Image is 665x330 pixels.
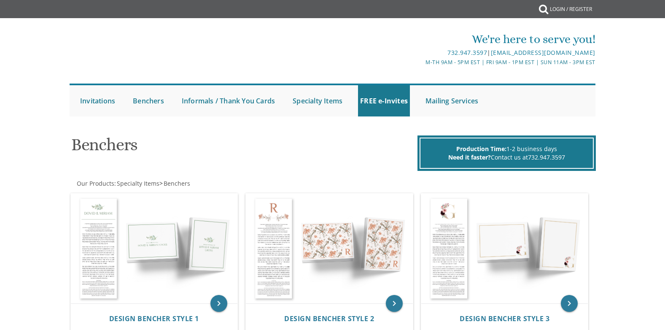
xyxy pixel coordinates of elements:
[245,58,595,67] div: M-Th 9am - 5pm EST | Fri 9am - 1pm EST | Sun 11am - 3pm EST
[76,179,114,187] a: Our Products
[180,85,277,116] a: Informals / Thank You Cards
[386,295,403,312] a: keyboard_arrow_right
[456,145,506,153] span: Production Time:
[448,153,491,161] span: Need it faster?
[210,295,227,312] a: keyboard_arrow_right
[561,295,578,312] a: keyboard_arrow_right
[117,179,159,187] span: Specialty Items
[71,135,415,160] h1: Benchers
[245,48,595,58] div: |
[528,153,565,161] a: 732.947.3597
[284,315,374,323] a: Design Bencher Style 2
[284,314,374,323] span: Design Bencher Style 2
[159,179,190,187] span: >
[423,85,480,116] a: Mailing Services
[131,85,166,116] a: Benchers
[491,49,595,57] a: [EMAIL_ADDRESS][DOMAIN_NAME]
[291,85,345,116] a: Specialty Items
[78,85,117,116] a: Invitations
[164,179,190,187] span: Benchers
[109,315,199,323] a: Design Bencher Style 1
[421,194,588,303] img: Design Bencher Style 3
[460,315,549,323] a: Design Bencher Style 3
[246,194,413,303] img: Design Bencher Style 2
[116,179,159,187] a: Specialty Items
[70,179,333,188] div: :
[460,314,549,323] span: Design Bencher Style 3
[358,85,410,116] a: FREE e-Invites
[447,49,487,57] a: 732.947.3597
[163,179,190,187] a: Benchers
[420,138,594,169] div: 1-2 business days Contact us at
[71,194,238,303] img: Design Bencher Style 1
[245,31,595,48] div: We're here to serve you!
[109,314,199,323] span: Design Bencher Style 1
